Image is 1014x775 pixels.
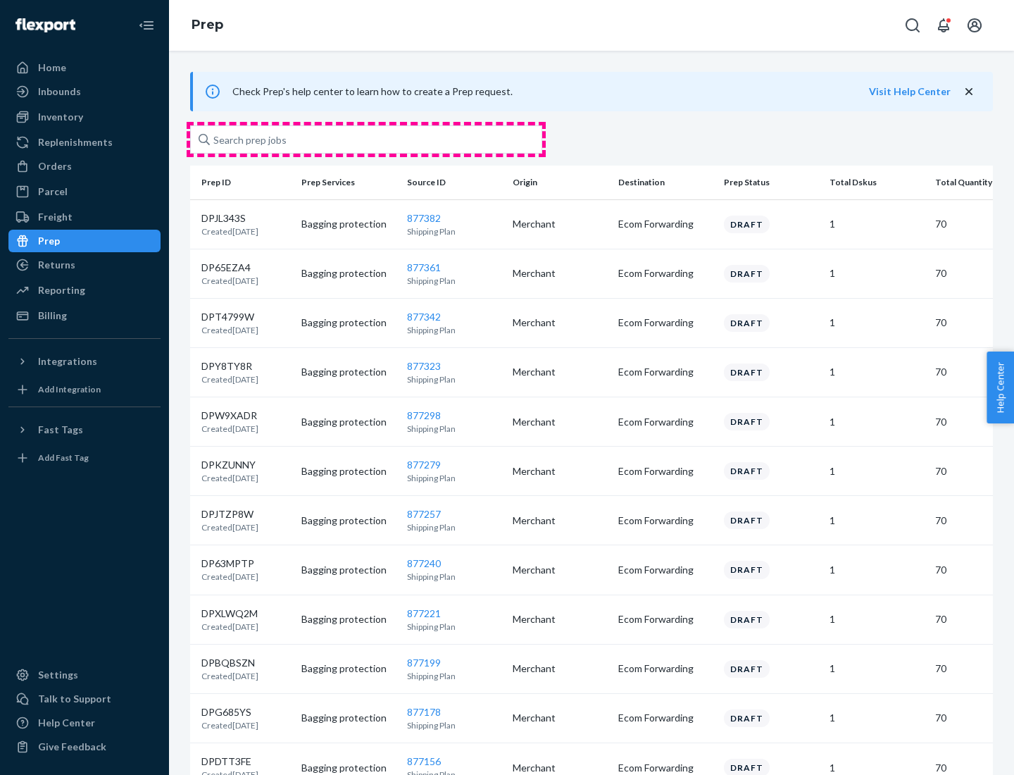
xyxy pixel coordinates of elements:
[724,611,770,628] div: Draft
[824,166,930,199] th: Total Dskus
[8,180,161,203] a: Parcel
[8,155,161,178] a: Orders
[201,571,258,583] p: Created [DATE]
[201,324,258,336] p: Created [DATE]
[618,761,713,775] p: Ecom Forwarding
[618,662,713,676] p: Ecom Forwarding
[296,166,401,199] th: Prep Services
[960,11,989,39] button: Open account menu
[407,557,441,569] a: 877240
[830,217,924,231] p: 1
[38,159,72,173] div: Orders
[190,166,296,199] th: Prep ID
[830,316,924,330] p: 1
[987,352,1014,423] button: Help Center
[8,378,161,401] a: Add Integration
[38,185,68,199] div: Parcel
[38,110,83,124] div: Inventory
[618,365,713,379] p: Ecom Forwarding
[724,660,770,678] div: Draft
[724,314,770,332] div: Draft
[201,705,258,719] p: DPG685YS
[38,692,111,706] div: Talk to Support
[407,212,441,224] a: 877382
[38,740,106,754] div: Give Feedback
[407,621,501,633] p: Shipping Plan
[618,316,713,330] p: Ecom Forwarding
[830,761,924,775] p: 1
[718,166,824,199] th: Prep Status
[513,514,607,528] p: Merchant
[618,711,713,725] p: Ecom Forwarding
[38,210,73,224] div: Freight
[8,736,161,758] button: Give Feedback
[201,755,258,769] p: DPDTT3FE
[8,712,161,734] a: Help Center
[8,206,161,228] a: Freight
[724,364,770,381] div: Draft
[830,563,924,577] p: 1
[724,265,770,283] div: Draft
[618,514,713,528] p: Ecom Forwarding
[38,283,85,297] div: Reporting
[190,125,542,154] input: Search prep jobs
[407,706,441,718] a: 877178
[201,359,258,373] p: DPY8TY8R
[201,656,258,670] p: DPBQBSZN
[613,166,718,199] th: Destination
[830,415,924,429] p: 1
[38,423,83,437] div: Fast Tags
[513,612,607,626] p: Merchant
[407,423,501,435] p: Shipping Plan
[301,415,396,429] p: Bagging protection
[15,18,75,32] img: Flexport logo
[301,711,396,725] p: Bagging protection
[301,761,396,775] p: Bagging protection
[180,5,234,46] ol: breadcrumbs
[301,514,396,528] p: Bagging protection
[513,415,607,429] p: Merchant
[507,166,613,199] th: Origin
[513,711,607,725] p: Merchant
[8,447,161,469] a: Add Fast Tag
[513,464,607,478] p: Merchant
[132,11,161,39] button: Close Navigation
[301,365,396,379] p: Bagging protection
[192,17,223,32] a: Prep
[38,354,97,368] div: Integrations
[38,61,66,75] div: Home
[407,225,501,237] p: Shipping Plan
[830,464,924,478] p: 1
[407,607,441,619] a: 877221
[830,662,924,676] p: 1
[38,668,78,682] div: Settings
[38,452,89,464] div: Add Fast Tag
[232,85,513,97] span: Check Prep's help center to learn how to create a Prep request.
[38,309,67,323] div: Billing
[201,409,258,423] p: DPW9XADR
[513,316,607,330] p: Merchant
[618,612,713,626] p: Ecom Forwarding
[8,304,161,327] a: Billing
[201,670,258,682] p: Created [DATE]
[830,266,924,280] p: 1
[618,266,713,280] p: Ecom Forwarding
[201,557,258,571] p: DP63MPTP
[407,324,501,336] p: Shipping Plan
[8,56,161,79] a: Home
[8,350,161,373] button: Integrations
[407,311,441,323] a: 877342
[38,716,95,730] div: Help Center
[724,216,770,233] div: Draft
[962,85,976,99] button: close
[8,254,161,276] a: Returns
[201,472,258,484] p: Created [DATE]
[618,217,713,231] p: Ecom Forwarding
[8,80,161,103] a: Inbounds
[407,571,501,583] p: Shipping Plan
[407,472,501,484] p: Shipping Plan
[201,261,258,275] p: DP65EZA4
[407,670,501,682] p: Shipping Plan
[407,459,441,471] a: 877279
